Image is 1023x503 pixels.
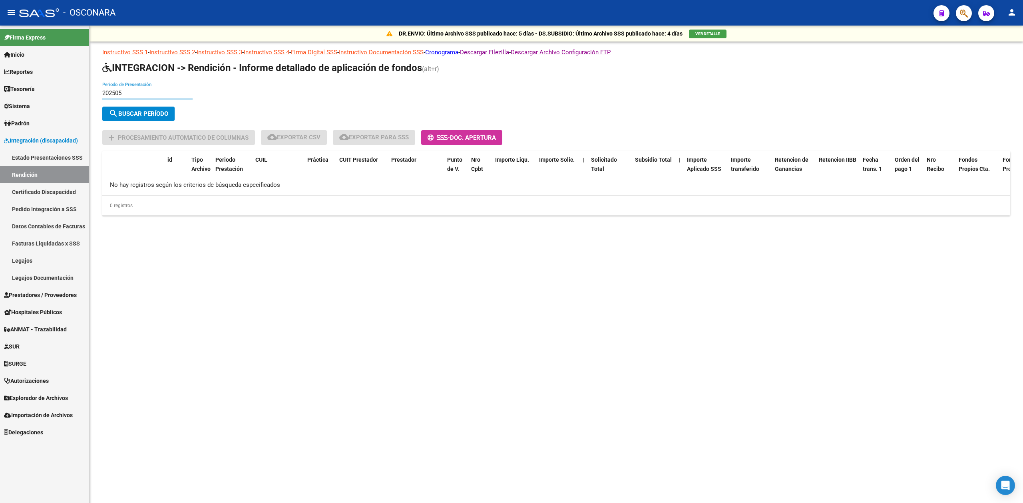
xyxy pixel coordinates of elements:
[197,49,242,56] a: Instructivo SSS 3
[460,49,509,56] a: Descargar Filezilla
[450,134,496,141] span: Doc. Apertura
[102,62,422,73] span: INTEGRACION -> Rendición - Informe detallado de aplicación de fondos
[391,156,416,163] span: Prestador
[583,156,585,163] span: |
[63,4,115,22] span: - OSCONARA
[215,156,243,172] span: Periodo Prestación
[4,119,30,128] span: Padrón
[689,30,726,38] button: VER DETALLE
[4,308,62,317] span: Hospitales Públicos
[447,156,462,172] span: Punto de V.
[923,151,955,186] datatable-header-cell: Nro Recibo
[819,156,856,163] span: Retencion IIBB
[188,151,212,186] datatable-header-cell: Tipo Archivo
[588,151,632,186] datatable-header-cell: Solicitado Total
[102,130,255,145] button: Procesamiento automatico de columnas
[333,130,415,145] button: Exportar para SSS
[471,156,483,172] span: Nro Cpbt
[291,49,337,56] a: Firma Digital SSS
[4,136,78,145] span: Integración (discapacidad)
[4,411,73,420] span: Importación de Archivos
[191,156,211,172] span: Tipo Archivo
[4,394,68,402] span: Explorador de Archivos
[511,49,611,56] a: Descargar Archivo Configuración FTP
[149,49,195,56] a: Instructivo SSS 2
[107,133,116,143] mat-icon: add
[109,110,168,117] span: Buscar Período
[167,156,172,163] span: id
[428,134,450,141] span: -
[164,151,188,186] datatable-header-cell: id
[4,50,24,59] span: Inicio
[102,196,1010,216] div: 0 registros
[425,49,458,56] a: Cronograma
[339,156,378,163] span: CUIT Prestador
[539,156,575,163] span: Importe Solic.
[102,49,148,56] a: Instructivo SSS 1
[4,33,46,42] span: Firma Express
[4,85,35,93] span: Tesorería
[388,151,444,186] datatable-header-cell: Prestador
[895,156,920,172] span: Orden del pago 1
[336,151,388,186] datatable-header-cell: CUIT Prestador
[339,49,424,56] a: Instructivo Documentación SSS
[676,151,684,186] datatable-header-cell: |
[816,151,860,186] datatable-header-cell: Retencion IIBB
[444,151,468,186] datatable-header-cell: Punto de V.
[267,134,320,141] span: Exportar CSV
[399,29,683,38] p: DR.ENVIO: Último Archivo SSS publicado hace: 5 días - DS.SUBSIDIO: Último Archivo SSS publicado h...
[4,102,30,111] span: Sistema
[591,156,617,172] span: Solicitado Total
[102,107,175,121] button: Buscar Período
[212,151,252,186] datatable-header-cell: Periodo Prestación
[4,67,33,76] span: Reportes
[632,151,676,186] datatable-header-cell: Subsidio Total
[4,428,43,437] span: Delegaciones
[4,376,49,385] span: Autorizaciones
[492,151,536,186] datatable-header-cell: Importe Liqu.
[118,134,249,141] span: Procesamiento automatico de columnas
[468,151,492,186] datatable-header-cell: Nro Cpbt
[772,151,816,186] datatable-header-cell: Retencion de Ganancias
[267,132,277,142] mat-icon: cloud_download
[102,48,1010,57] p: - - - - - - - -
[863,156,882,172] span: Fecha trans. 1
[339,132,349,142] mat-icon: cloud_download
[996,476,1015,495] div: Open Intercom Messenger
[635,156,672,163] span: Subsidio Total
[255,156,267,163] span: CUIL
[959,156,990,181] span: Fondos Propios Cta. Disca.
[955,151,999,186] datatable-header-cell: Fondos Propios Cta. Disca.
[775,156,808,172] span: Retencion de Ganancias
[927,156,944,172] span: Nro Recibo
[252,151,304,186] datatable-header-cell: CUIL
[1007,8,1017,17] mat-icon: person
[580,151,588,186] datatable-header-cell: |
[6,8,16,17] mat-icon: menu
[304,151,336,186] datatable-header-cell: Práctica
[339,134,409,141] span: Exportar para SSS
[307,156,328,163] span: Práctica
[495,156,529,163] span: Importe Liqu.
[731,156,759,172] span: Importe transferido
[244,49,289,56] a: Instructivo SSS 4
[102,175,1010,195] div: No hay registros según los criterios de búsqueda especificados
[4,291,77,299] span: Prestadores / Proveedores
[4,342,20,351] span: SUR
[695,32,720,36] span: VER DETALLE
[860,151,892,186] datatable-header-cell: Fecha trans. 1
[4,359,26,368] span: SURGE
[261,130,327,145] button: Exportar CSV
[422,65,439,73] span: (alt+r)
[536,151,580,186] datatable-header-cell: Importe Solic.
[687,156,721,172] span: Importe Aplicado SSS
[892,151,923,186] datatable-header-cell: Orden del pago 1
[728,151,772,186] datatable-header-cell: Importe transferido
[4,325,67,334] span: ANMAT - Trazabilidad
[684,151,728,186] datatable-header-cell: Importe Aplicado SSS
[421,130,502,145] button: -Doc. Apertura
[109,109,118,118] mat-icon: search
[679,156,681,163] span: |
